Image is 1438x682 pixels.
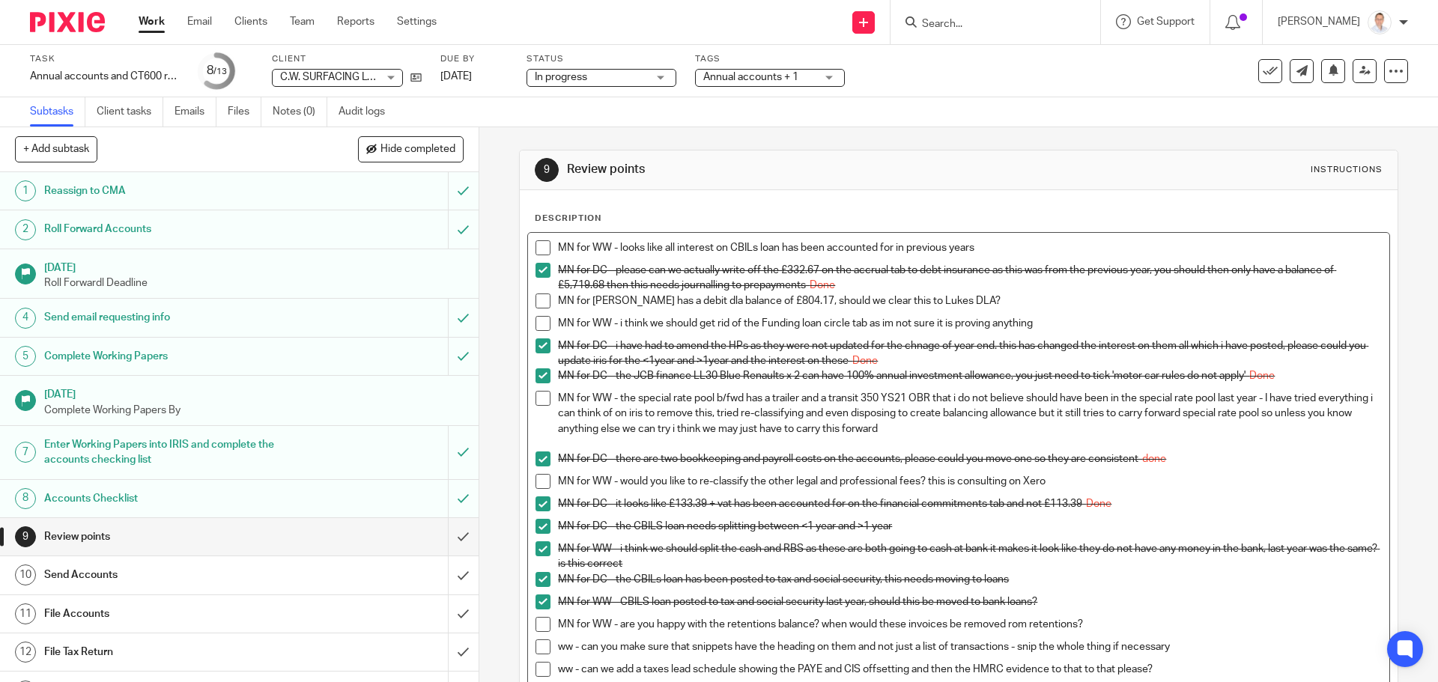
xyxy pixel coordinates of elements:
[15,219,36,240] div: 2
[920,18,1055,31] input: Search
[15,488,36,509] div: 8
[558,594,1381,609] p: MN for WW - CBILS loan posted to tax and social security last year, should this be moved to bank ...
[44,433,303,472] h1: Enter Working Papers into IRIS and complete the accounts checking list
[272,53,422,65] label: Client
[290,14,315,29] a: Team
[15,526,36,547] div: 9
[1086,499,1111,509] span: Done
[44,403,464,418] p: Complete Working Papers By
[397,14,437,29] a: Settings
[558,316,1381,331] p: MN for WW - i think we should get rid of the Funding loan circle tab as im not sure it is proving...
[440,71,472,82] span: [DATE]
[44,257,464,275] h1: [DATE]
[30,97,85,127] a: Subtasks
[44,306,303,329] h1: Send email requesting info
[30,53,180,65] label: Task
[535,213,601,225] p: Description
[44,641,303,663] h1: File Tax Return
[234,14,267,29] a: Clients
[535,72,587,82] span: In progress
[44,383,464,402] h1: [DATE]
[213,67,227,76] small: /13
[558,572,1381,587] p: MN for DC - the CBILs loan has been posted to tax and social security, this needs moving to loans
[30,12,105,32] img: Pixie
[558,541,1381,572] p: MN for WW - i think we should split the cash and RBS as these are both going to cash at bank it m...
[558,293,1381,308] p: MN for [PERSON_NAME] has a debit dla balance of £804.17, should we clear this to Lukes DLA?
[139,14,165,29] a: Work
[567,162,991,177] h1: Review points
[44,526,303,548] h1: Review points
[15,136,97,162] button: + Add subtask
[558,368,1381,383] p: MN for DC - the JCB finance LL30 Blue Renaults x 2 can have 100% annual investment allowance, you...
[44,180,303,202] h1: Reassign to CMA
[15,180,36,201] div: 1
[358,136,464,162] button: Hide completed
[1249,371,1275,381] span: Done
[380,144,455,156] span: Hide completed
[527,53,676,65] label: Status
[852,356,878,366] span: Done
[15,642,36,663] div: 12
[339,97,396,127] a: Audit logs
[30,69,180,84] div: Annual accounts and CT600 return
[280,72,382,82] span: C.W. SURFACING LTD.
[15,603,36,624] div: 11
[1311,164,1383,176] div: Instructions
[703,72,798,82] span: Annual accounts + 1
[44,275,464,290] p: Roll Forwardl Deadline
[337,14,374,29] a: Reports
[558,391,1381,436] p: MN for WW - the special rate pool b/fwd has a trailer and a transit 350 YS21 OBR that i do not be...
[44,487,303,510] h1: Accounts Checklist
[558,474,1381,489] p: MN for WW - would you like to re-classify the other legal and professional fees? this is consulti...
[440,53,508,65] label: Due by
[558,519,1381,534] p: MN for DC - the CBILS loan needs splitting between <1 year and >1 year
[558,240,1381,255] p: MN for WW - looks like all interest on CBILs loan has been accounted for in previous years
[44,603,303,625] h1: File Accounts
[810,280,835,290] span: Done
[558,662,1381,677] p: ww - can we add a taxes lead schedule showing the PAYE and CIS offsetting and then the HMRC evide...
[558,496,1381,511] p: MN for DC - it looks like £133.39 + vat has been accounted for on the financial commitments tab a...
[44,218,303,240] h1: Roll Forward Accounts
[558,639,1381,654] p: ww - can you make sure that snippets have the heading on them and not just a list of transactions...
[1368,10,1392,34] img: accounting-firm-kent-will-wood-e1602855177279.jpg
[1278,14,1360,29] p: [PERSON_NAME]
[558,263,1381,293] p: MN for DC - please can we actually write off the £332.67 on the accrual tab to debt insurance as ...
[187,14,212,29] a: Email
[207,62,227,79] div: 8
[15,442,36,463] div: 7
[695,53,845,65] label: Tags
[15,346,36,367] div: 5
[175,97,216,127] a: Emails
[558,338,1381,369] p: MN for DC - i have had to amend the HPs as they were not updated for the chnage of year end. this...
[558,617,1381,632] p: MN for WW - are you happy with the retentions balance? when would these invoices be removed rom r...
[15,308,36,329] div: 4
[97,97,163,127] a: Client tasks
[1142,454,1166,464] span: done
[44,345,303,368] h1: Complete Working Papers
[15,564,36,585] div: 10
[44,564,303,586] h1: Send Accounts
[1137,16,1195,27] span: Get Support
[273,97,327,127] a: Notes (0)
[535,158,559,182] div: 9
[558,451,1381,466] p: MN for DC - there are two bookkeeping and payroll costs on the accounts, please could you move on...
[228,97,261,127] a: Files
